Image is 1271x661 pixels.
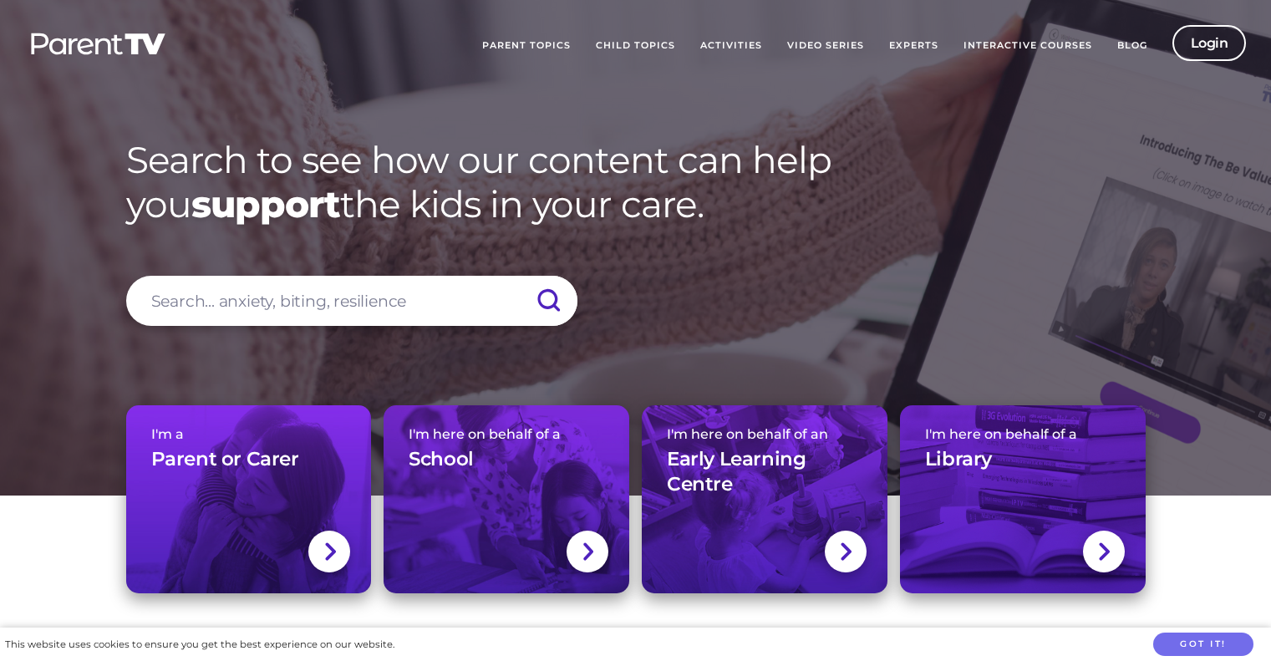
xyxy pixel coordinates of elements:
a: I'm here on behalf of anEarly Learning Centre [642,405,887,593]
a: Child Topics [583,25,688,67]
a: Video Series [775,25,877,67]
input: Search... anxiety, biting, resilience [126,276,577,326]
span: I'm a [151,426,347,442]
a: Activities [688,25,775,67]
h3: Early Learning Centre [667,447,862,497]
img: svg+xml;base64,PHN2ZyBlbmFibGUtYmFja2dyb3VuZD0ibmV3IDAgMCAxNC44IDI1LjciIHZpZXdCb3g9IjAgMCAxNC44ID... [839,541,852,562]
h3: School [409,447,474,472]
strong: support [191,181,340,226]
img: svg+xml;base64,PHN2ZyBlbmFibGUtYmFja2dyb3VuZD0ibmV3IDAgMCAxNC44IDI1LjciIHZpZXdCb3g9IjAgMCAxNC44ID... [582,541,594,562]
span: I'm here on behalf of an [667,426,862,442]
h1: Search to see how our content can help you the kids in your care. [126,138,1146,226]
a: Blog [1105,25,1160,67]
a: Login [1172,25,1247,61]
a: I'm aParent or Carer [126,405,372,593]
a: I'm here on behalf of aSchool [384,405,629,593]
img: svg+xml;base64,PHN2ZyBlbmFibGUtYmFja2dyb3VuZD0ibmV3IDAgMCAxNC44IDI1LjciIHZpZXdCb3g9IjAgMCAxNC44ID... [323,541,336,562]
h3: Library [925,447,992,472]
a: I'm here on behalf of aLibrary [900,405,1146,593]
a: Interactive Courses [951,25,1105,67]
input: Submit [519,276,577,326]
button: Got it! [1153,633,1253,657]
img: svg+xml;base64,PHN2ZyBlbmFibGUtYmFja2dyb3VuZD0ibmV3IDAgMCAxNC44IDI1LjciIHZpZXdCb3g9IjAgMCAxNC44ID... [1097,541,1110,562]
h3: Parent or Carer [151,447,299,472]
img: parenttv-logo-white.4c85aaf.svg [29,32,167,56]
span: I'm here on behalf of a [409,426,604,442]
a: Experts [877,25,951,67]
a: Parent Topics [470,25,583,67]
span: I'm here on behalf of a [925,426,1121,442]
div: This website uses cookies to ensure you get the best experience on our website. [5,636,394,653]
